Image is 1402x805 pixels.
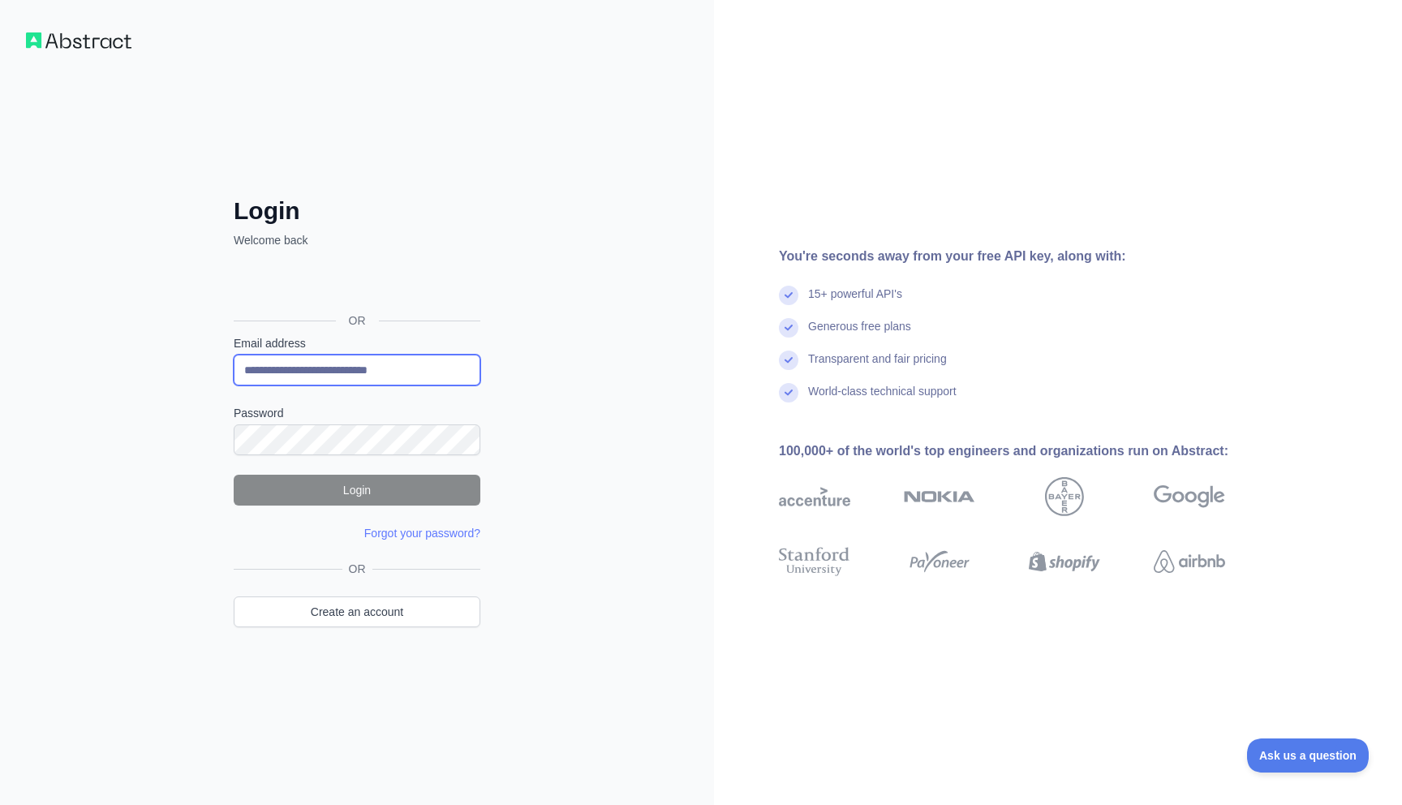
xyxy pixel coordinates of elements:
[1154,477,1225,516] img: google
[1029,544,1100,579] img: shopify
[234,475,480,506] button: Login
[336,312,379,329] span: OR
[234,405,480,421] label: Password
[779,247,1277,266] div: You're seconds away from your free API key, along with:
[779,477,850,516] img: accenture
[808,286,902,318] div: 15+ powerful API's
[234,196,480,226] h2: Login
[904,544,975,579] img: payoneer
[1247,738,1370,773] iframe: Toggle Customer Support
[364,527,480,540] a: Forgot your password?
[779,318,798,338] img: check mark
[234,335,480,351] label: Email address
[234,232,480,248] p: Welcome back
[779,544,850,579] img: stanford university
[779,383,798,402] img: check mark
[808,383,957,415] div: World-class technical support
[808,318,911,351] div: Generous free plans
[779,351,798,370] img: check mark
[1154,544,1225,579] img: airbnb
[779,286,798,305] img: check mark
[904,477,975,516] img: nokia
[808,351,947,383] div: Transparent and fair pricing
[1045,477,1084,516] img: bayer
[26,32,131,49] img: Workflow
[226,266,485,302] iframe: Sign in with Google Button
[779,441,1277,461] div: 100,000+ of the world's top engineers and organizations run on Abstract:
[342,561,372,577] span: OR
[234,596,480,627] a: Create an account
